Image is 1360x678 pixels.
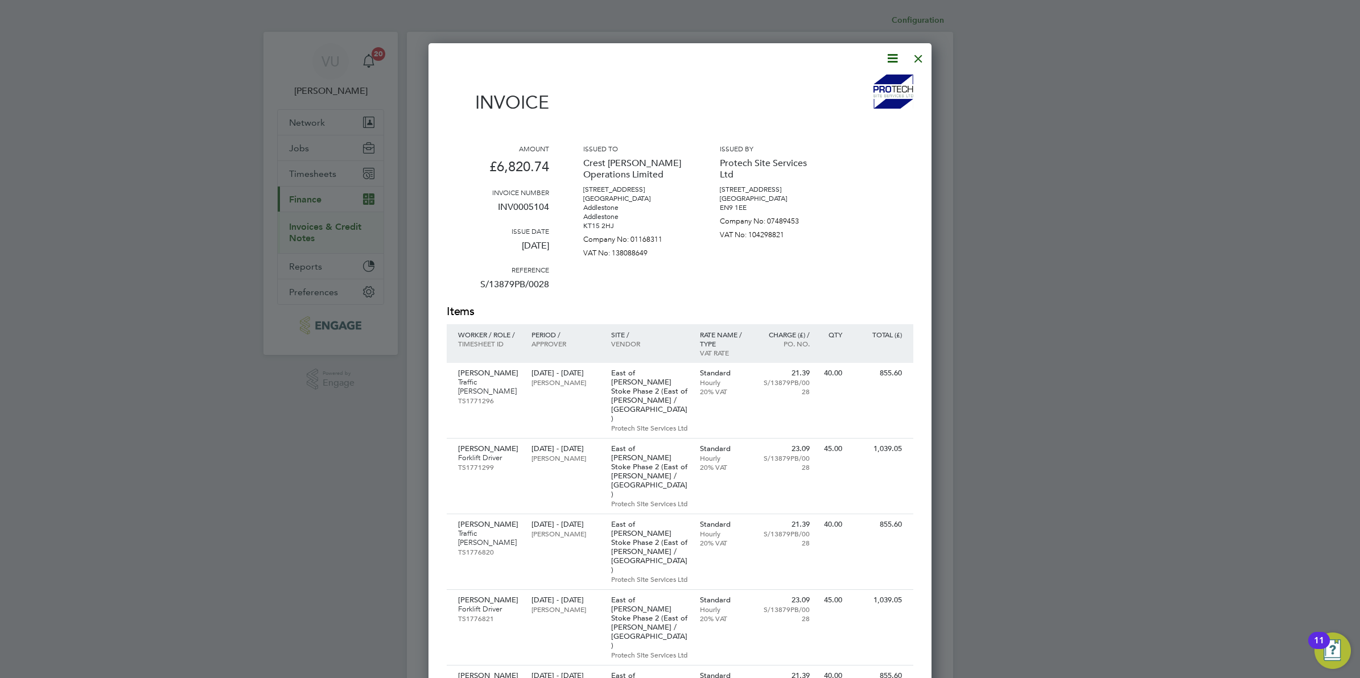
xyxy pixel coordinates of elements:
[583,144,686,153] h3: Issued to
[760,596,810,605] p: 23.09
[700,444,749,453] p: Standard
[700,614,749,623] p: 20% VAT
[531,529,599,538] p: [PERSON_NAME]
[447,235,549,265] p: [DATE]
[720,185,822,194] p: [STREET_ADDRESS]
[760,453,810,472] p: S/13879PB/0028
[821,330,842,339] p: QTY
[447,188,549,197] h3: Invoice number
[611,423,689,432] p: Protech Site Services Ltd
[458,547,520,556] p: TS1776820
[700,462,749,472] p: 20% VAT
[531,605,599,614] p: [PERSON_NAME]
[1314,632,1351,669] button: Open Resource Center, 11 new notifications
[611,330,689,339] p: Site /
[700,330,749,348] p: Rate name / type
[458,462,520,472] p: TS1771299
[821,596,842,605] p: 45.00
[760,339,810,348] p: Po. No.
[458,396,520,405] p: TS1771296
[447,304,913,320] h2: Items
[583,194,686,203] p: [GEOGRAPHIC_DATA]
[700,596,749,605] p: Standard
[458,520,520,529] p: [PERSON_NAME]
[760,520,810,529] p: 21.39
[531,369,599,378] p: [DATE] - [DATE]
[854,444,902,453] p: 1,039.05
[821,520,842,529] p: 40.00
[700,369,749,378] p: Standard
[700,387,749,396] p: 20% VAT
[700,605,749,614] p: Hourly
[583,203,686,212] p: Addlestone
[720,212,822,226] p: Company No: 07489453
[611,444,689,499] p: East of [PERSON_NAME] Stoke Phase 2 (East of [PERSON_NAME] / [GEOGRAPHIC_DATA])
[611,520,689,574] p: East of [PERSON_NAME] Stoke Phase 2 (East of [PERSON_NAME] / [GEOGRAPHIC_DATA])
[700,529,749,538] p: Hourly
[447,274,549,304] p: S/13879PB/0028
[531,339,599,348] p: Approver
[821,444,842,453] p: 45.00
[531,330,599,339] p: Period /
[700,520,749,529] p: Standard
[531,520,599,529] p: [DATE] - [DATE]
[447,265,549,274] h3: Reference
[531,444,599,453] p: [DATE] - [DATE]
[458,529,520,547] p: Traffic [PERSON_NAME]
[447,153,549,188] p: £6,820.74
[854,369,902,378] p: 855.60
[611,574,689,584] p: Protech Site Services Ltd
[447,226,549,235] h3: Issue date
[458,330,520,339] p: Worker / Role /
[760,378,810,396] p: S/13879PB/0028
[760,369,810,378] p: 21.39
[1314,640,1324,655] div: 11
[760,330,810,339] p: Charge (£) /
[531,596,599,605] p: [DATE] - [DATE]
[583,221,686,230] p: KT15 2HJ
[583,230,686,244] p: Company No: 01168311
[760,529,810,547] p: S/13879PB/0028
[611,596,689,650] p: East of [PERSON_NAME] Stoke Phase 2 (East of [PERSON_NAME] / [GEOGRAPHIC_DATA])
[583,244,686,258] p: VAT No: 138088649
[760,605,810,623] p: S/13879PB/0028
[720,203,822,212] p: EN9 1EE
[458,605,520,614] p: Forklift Driver
[720,153,822,185] p: Protech Site Services Ltd
[458,444,520,453] p: [PERSON_NAME]
[458,378,520,396] p: Traffic [PERSON_NAME]
[700,538,749,547] p: 20% VAT
[720,226,822,239] p: VAT No: 104298821
[611,499,689,508] p: Protech Site Services Ltd
[458,596,520,605] p: [PERSON_NAME]
[447,92,549,113] h1: Invoice
[611,650,689,659] p: Protech Site Services Ltd
[854,596,902,605] p: 1,039.05
[531,453,599,462] p: [PERSON_NAME]
[583,153,686,185] p: Crest [PERSON_NAME] Operations Limited
[760,444,810,453] p: 23.09
[700,378,749,387] p: Hourly
[854,330,902,339] p: Total (£)
[611,339,689,348] p: Vendor
[720,194,822,203] p: [GEOGRAPHIC_DATA]
[458,369,520,378] p: [PERSON_NAME]
[700,348,749,357] p: VAT rate
[873,75,913,109] img: protechltd-logo-remittance.png
[611,369,689,423] p: East of [PERSON_NAME] Stoke Phase 2 (East of [PERSON_NAME] / [GEOGRAPHIC_DATA])
[447,197,549,226] p: INV0005104
[531,378,599,387] p: [PERSON_NAME]
[458,453,520,462] p: Forklift Driver
[447,144,549,153] h3: Amount
[700,453,749,462] p: Hourly
[583,212,686,221] p: Addlestone
[821,369,842,378] p: 40.00
[854,520,902,529] p: 855.60
[458,339,520,348] p: Timesheet ID
[583,185,686,194] p: [STREET_ADDRESS]
[458,614,520,623] p: TS1776821
[720,144,822,153] h3: Issued by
